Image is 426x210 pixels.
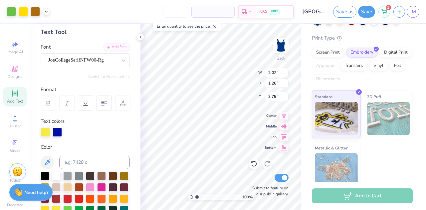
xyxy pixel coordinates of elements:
[367,93,381,100] span: 3D Puff
[315,144,348,151] span: Metallic & Glitter
[41,143,130,151] div: Color
[367,102,410,135] img: 3D Puff
[274,39,288,52] img: Back
[249,185,289,197] label: Submit to feature on our public gallery.
[8,123,22,128] span: Upload
[271,9,278,14] span: FREE
[8,74,22,79] span: Designs
[7,202,23,208] span: Decorate
[104,43,130,51] div: Add Font
[333,6,356,18] button: Save as
[10,148,20,153] span: Greek
[242,194,253,200] span: 100 %
[153,22,221,31] div: Enter quantity to see the price.
[315,93,332,100] span: Standard
[297,5,330,18] input: Untitled Design
[386,5,391,10] span: 1
[265,124,277,129] span: Middle
[369,61,388,71] div: Vinyl
[24,189,48,196] strong: Need help?
[265,135,277,139] span: Top
[196,8,209,15] span: – –
[59,156,130,169] input: e.g. 7428 c
[315,102,358,135] img: Standard
[340,61,367,71] div: Transfers
[41,86,130,94] div: Format
[7,49,23,55] span: Image AI
[41,117,65,125] label: Text colors
[41,43,51,51] label: Font
[390,61,405,71] div: Foil
[277,55,285,61] div: Back
[217,8,230,15] span: – –
[265,113,277,118] span: Center
[312,74,344,84] div: Rhinestones
[259,8,267,15] span: N/A
[358,6,375,18] button: Save
[312,61,338,71] div: Applique
[3,172,27,183] span: Clipart & logos
[380,48,412,58] div: Digital Print
[88,74,130,79] button: Switch to Greek Letters
[312,48,344,58] div: Screen Print
[407,6,419,18] a: JM
[410,8,416,16] span: JM
[315,153,358,186] img: Metallic & Glitter
[162,6,188,18] input: – –
[346,48,378,58] div: Embroidery
[265,145,277,150] span: Bottom
[7,99,23,104] span: Add Text
[41,28,130,37] div: Text Tool
[312,34,413,42] div: Print Type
